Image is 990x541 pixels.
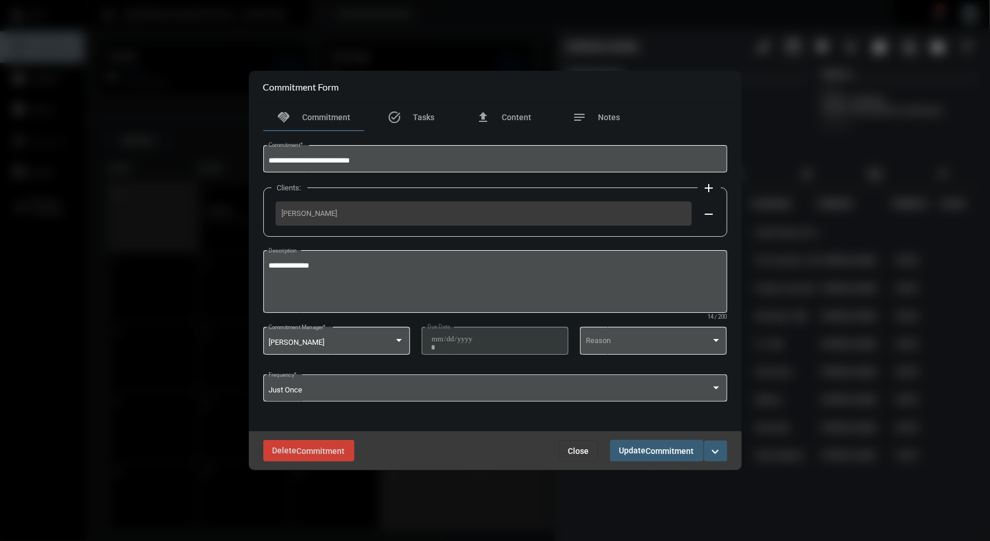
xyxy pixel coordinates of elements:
span: Just Once [269,385,302,394]
span: [PERSON_NAME] [282,209,686,218]
span: Tasks [413,113,434,122]
span: Update [619,446,694,455]
mat-icon: add [702,181,716,195]
h2: Commitment Form [263,81,339,92]
span: Content [502,113,531,122]
label: Clients: [271,183,307,192]
span: Notes [599,113,621,122]
button: UpdateCommitment [610,440,703,461]
button: DeleteCommitment [263,440,354,461]
mat-icon: handshake [277,110,291,124]
span: Close [568,446,589,456]
span: [PERSON_NAME] [269,338,324,347]
mat-icon: expand_more [709,445,723,459]
span: Commitment [297,446,345,456]
mat-hint: 14 / 200 [708,314,727,320]
mat-icon: task_alt [387,110,401,124]
button: Close [559,441,599,461]
mat-icon: file_upload [476,110,490,124]
mat-icon: remove [702,207,716,221]
span: Commitment [303,113,351,122]
span: Delete [273,446,345,455]
mat-icon: notes [573,110,587,124]
span: Commitment [646,446,694,456]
